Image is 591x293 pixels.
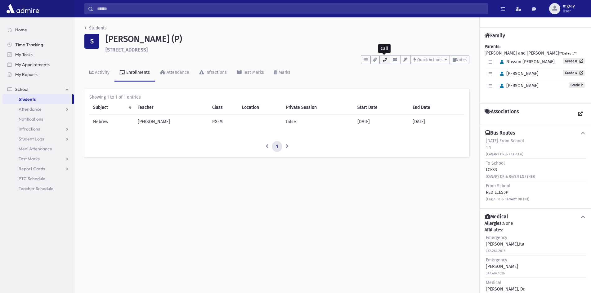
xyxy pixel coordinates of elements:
[486,161,505,166] span: To School
[497,83,539,88] span: [PERSON_NAME]
[2,25,74,35] a: Home
[84,34,99,49] div: S
[485,109,519,120] h4: Associations
[19,126,40,132] span: Infractions
[563,70,585,76] a: Grade 4
[282,114,354,129] td: false
[486,197,529,201] small: (Eagle Ln & CANARY DR (N))
[2,40,74,50] a: Time Tracking
[19,156,40,162] span: Test Marks
[2,94,72,104] a: Students
[486,175,535,179] small: (CANARY DR & RAVEN LN (ENE))
[2,69,74,79] a: My Reports
[15,52,33,57] span: My Tasks
[2,84,74,94] a: School
[486,138,524,144] span: [DATE] From School
[486,235,507,240] span: Emergency
[486,257,518,276] div: [PERSON_NAME]
[2,104,74,114] a: Attendance
[485,214,508,220] h4: Medical
[84,25,107,34] nav: breadcrumb
[15,62,50,67] span: My Appointments
[232,64,269,82] a: Test Marks
[417,57,442,62] span: Quick Actions
[486,257,507,263] span: Emergency
[485,227,503,233] b: Affiliates:
[486,234,524,254] div: [PERSON_NAME],Ita
[409,100,464,115] th: End Date
[15,87,28,92] span: School
[19,176,45,181] span: PTC Schedule
[486,280,501,285] span: Medical
[165,70,189,75] div: Attendance
[134,100,208,115] th: Teacher
[89,100,134,115] th: Subject
[486,183,510,189] span: From School
[155,64,194,82] a: Attendance
[563,9,575,14] span: User
[114,64,155,82] a: Enrollments
[93,3,488,14] input: Search
[575,109,586,120] a: View all Associations
[2,184,74,193] a: Teacher Schedule
[134,114,208,129] td: [PERSON_NAME]
[282,100,354,115] th: Private Session
[94,70,110,75] div: Activity
[456,57,467,62] span: Notes
[409,114,464,129] td: [DATE]
[84,25,107,31] a: Students
[204,70,227,75] div: Infractions
[2,164,74,174] a: Report Cards
[2,114,74,124] a: Notifications
[411,55,450,64] button: Quick Actions
[238,100,282,115] th: Location
[105,47,469,53] h6: [STREET_ADDRESS]
[378,44,391,53] div: Call
[208,100,239,115] th: Class
[84,64,114,82] a: Activity
[497,59,555,64] span: Nosson [PERSON_NAME]
[486,271,505,275] small: 347.407.1016
[19,106,42,112] span: Attendance
[2,124,74,134] a: Infractions
[15,27,27,33] span: Home
[485,130,515,136] h4: Bus Routes
[272,141,282,152] a: 1
[486,160,535,180] div: LCES3
[105,34,469,44] h1: [PERSON_NAME] (P)
[15,72,38,77] span: My Reports
[485,214,586,220] button: Medical
[485,43,586,98] div: [PERSON_NAME] and [PERSON_NAME]
[2,174,74,184] a: PTC Schedule
[354,100,409,115] th: Start Date
[2,144,74,154] a: Meal Attendance
[354,114,409,129] td: [DATE]
[450,55,469,64] button: Notes
[486,152,523,156] small: (CANARY DR & Eagle Ln)
[194,64,232,82] a: Infractions
[19,96,36,102] span: Students
[15,42,43,47] span: Time Tracking
[486,249,505,253] small: 732.267.2017
[19,186,53,191] span: Teacher Schedule
[19,116,43,122] span: Notifications
[569,82,585,88] span: Grade P
[269,64,295,82] a: Marks
[242,70,264,75] div: Test Marks
[2,154,74,164] a: Test Marks
[563,58,585,64] a: Grade 8
[497,71,539,76] span: [PERSON_NAME]
[485,33,505,38] h4: Family
[5,2,41,15] img: AdmirePro
[89,94,464,100] div: Showing 1 to 1 of 1 entries
[486,138,524,157] div: 1 1
[19,136,44,142] span: Student Logs
[2,60,74,69] a: My Appointments
[125,70,150,75] div: Enrollments
[2,50,74,60] a: My Tasks
[19,146,52,152] span: Meal Attendance
[19,166,45,171] span: Report Cards
[89,114,134,129] td: Hebrew
[277,70,290,75] div: Marks
[563,4,575,9] span: mgray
